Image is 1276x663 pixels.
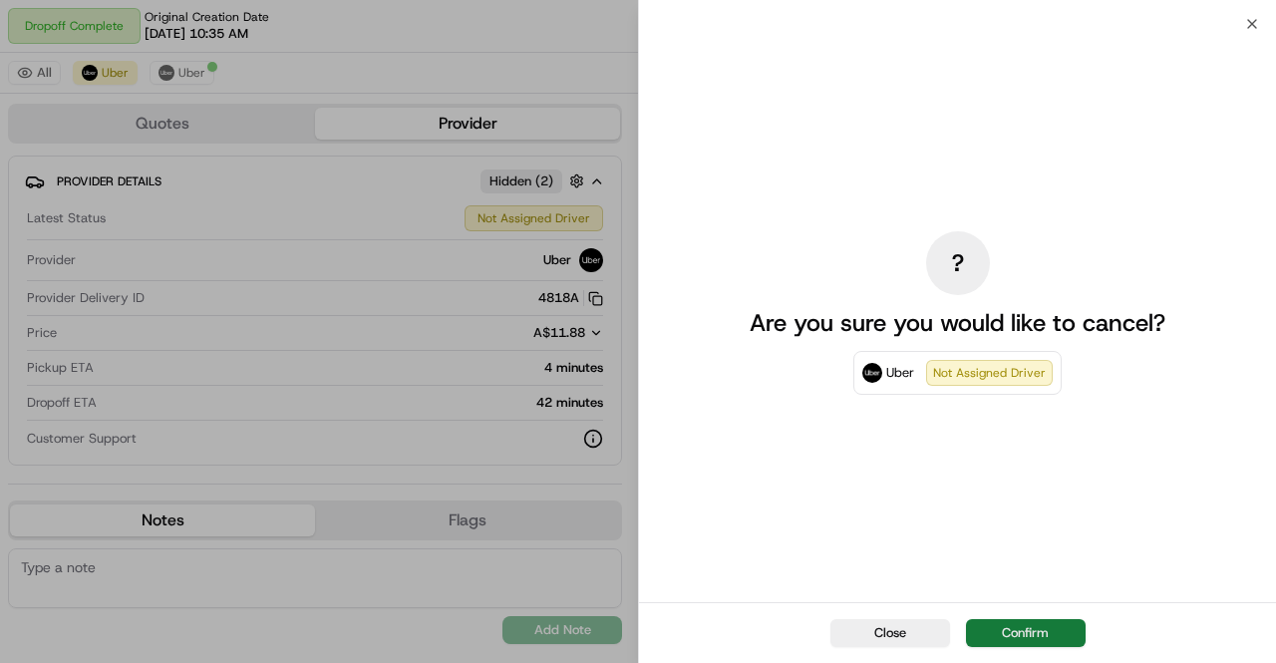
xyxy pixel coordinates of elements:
[830,619,950,647] button: Close
[862,363,882,383] img: Uber
[886,363,914,383] span: Uber
[966,619,1086,647] button: Confirm
[926,231,990,295] div: ?
[750,307,1165,339] p: Are you sure you would like to cancel?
